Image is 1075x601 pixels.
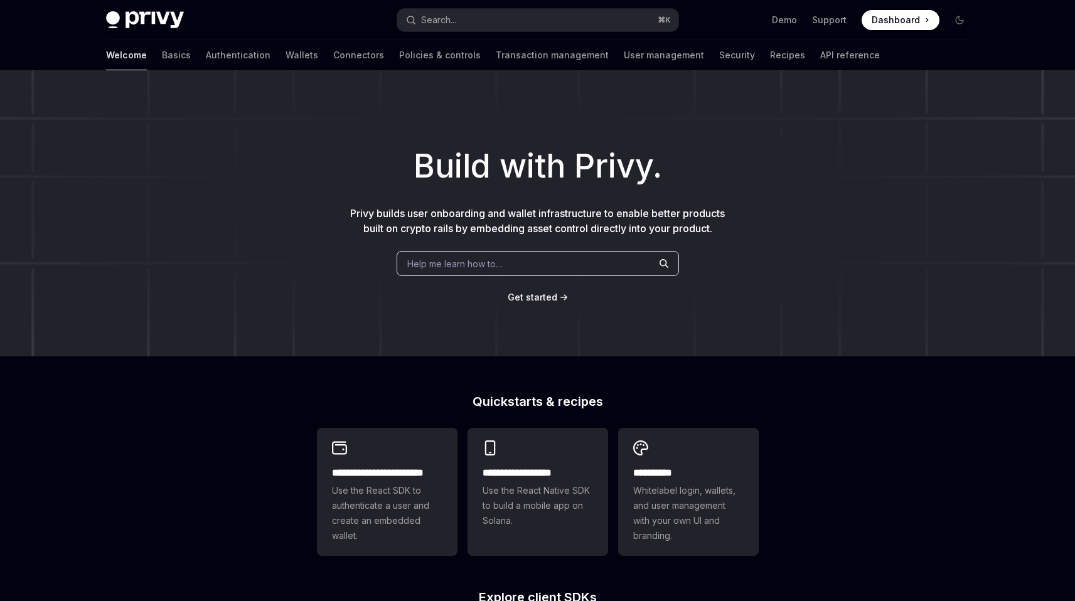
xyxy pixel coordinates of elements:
[332,483,442,543] span: Use the React SDK to authenticate a user and create an embedded wallet.
[618,428,759,556] a: **** *****Whitelabel login, wallets, and user management with your own UI and branding.
[508,292,557,302] span: Get started
[333,40,384,70] a: Connectors
[286,40,318,70] a: Wallets
[719,40,755,70] a: Security
[206,40,270,70] a: Authentication
[770,40,805,70] a: Recipes
[949,10,970,30] button: Toggle dark mode
[106,40,147,70] a: Welcome
[397,9,678,31] button: Open search
[508,291,557,304] a: Get started
[820,40,880,70] a: API reference
[162,40,191,70] a: Basics
[658,15,671,25] span: ⌘ K
[20,142,1055,191] h1: Build with Privy.
[862,10,939,30] a: Dashboard
[407,257,503,270] span: Help me learn how to…
[106,11,184,29] img: dark logo
[772,14,797,26] a: Demo
[624,40,704,70] a: User management
[421,13,456,28] div: Search...
[633,483,744,543] span: Whitelabel login, wallets, and user management with your own UI and branding.
[468,428,608,556] a: **** **** **** ***Use the React Native SDK to build a mobile app on Solana.
[317,395,759,408] h2: Quickstarts & recipes
[812,14,847,26] a: Support
[483,483,593,528] span: Use the React Native SDK to build a mobile app on Solana.
[399,40,481,70] a: Policies & controls
[496,40,609,70] a: Transaction management
[350,207,725,235] span: Privy builds user onboarding and wallet infrastructure to enable better products built on crypto ...
[872,14,920,26] span: Dashboard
